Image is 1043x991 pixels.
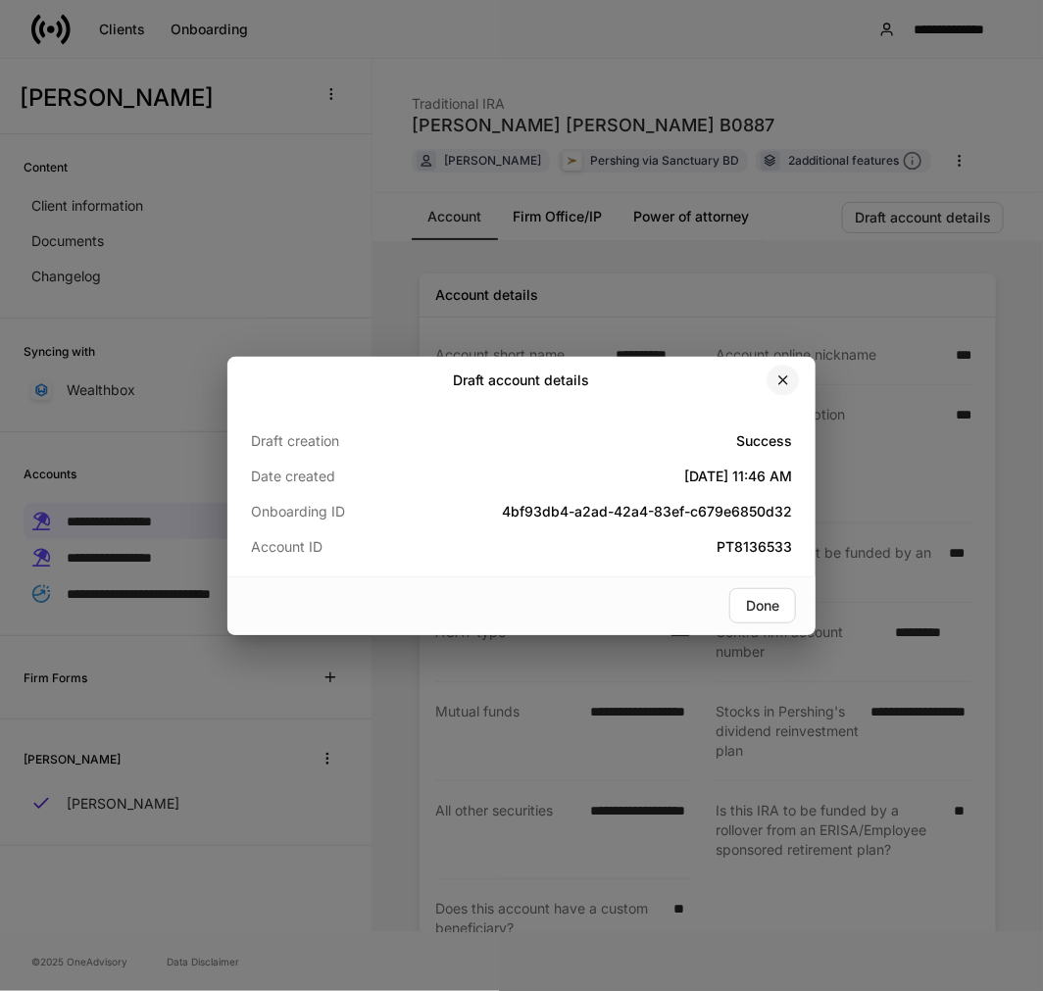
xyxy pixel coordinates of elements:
p: Onboarding ID [251,502,431,521]
p: Account ID [251,537,431,557]
div: Done [746,599,779,613]
h5: Success [431,431,792,451]
button: Done [729,588,796,623]
h5: [DATE] 11:46 AM [431,467,792,486]
h5: PT8136533 [431,537,792,557]
p: Draft creation [251,431,431,451]
p: Date created [251,467,431,486]
h2: Draft account details [454,371,590,390]
h5: 4bf93db4-a2ad-42a4-83ef-c679e6850d32 [431,502,792,521]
